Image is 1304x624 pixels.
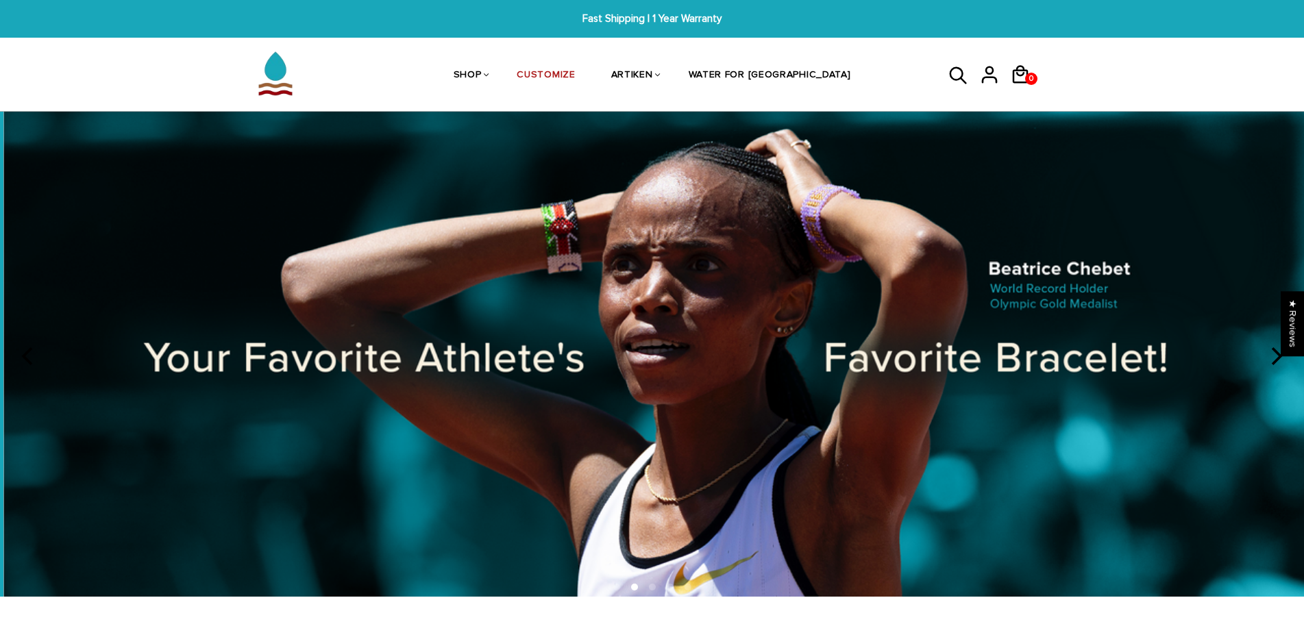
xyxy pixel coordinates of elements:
[1026,69,1037,88] span: 0
[1281,291,1304,356] div: Click to open Judge.me floating reviews tab
[689,40,851,112] a: WATER FOR [GEOGRAPHIC_DATA]
[454,40,482,112] a: SHOP
[1010,89,1041,91] a: 0
[517,40,575,112] a: CUSTOMIZE
[14,341,44,371] button: previous
[399,11,905,27] span: Fast Shipping | 1 Year Warranty
[611,40,653,112] a: ARTIKEN
[1260,341,1290,371] button: next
